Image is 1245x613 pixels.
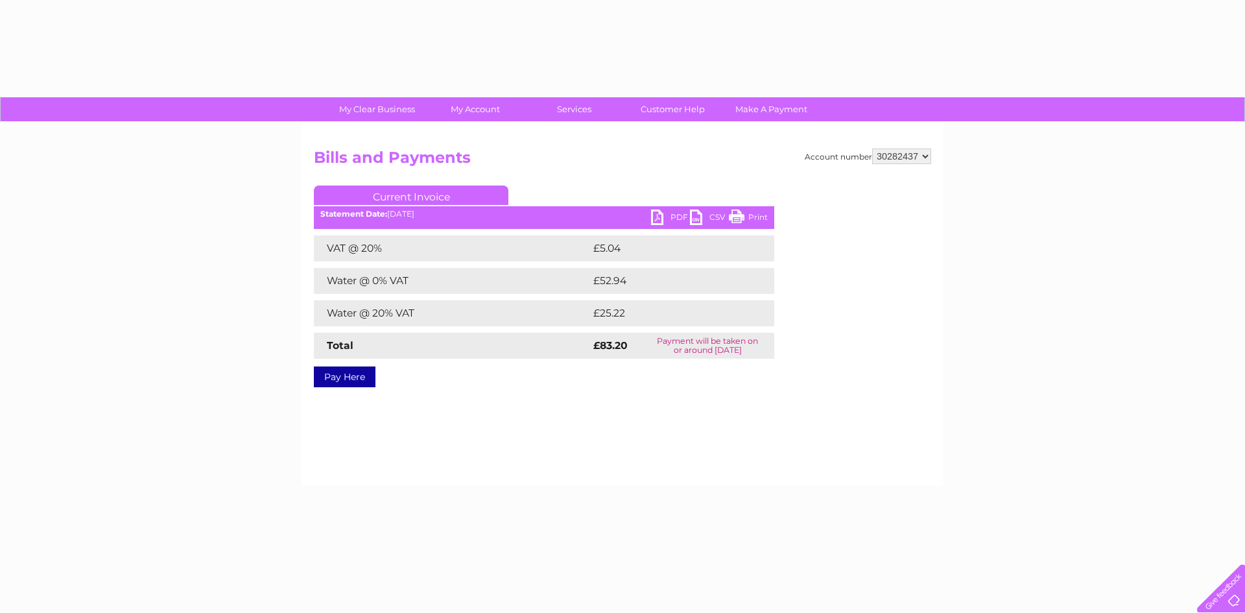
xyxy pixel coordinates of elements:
[729,210,768,228] a: Print
[805,149,931,164] div: Account number
[651,210,690,228] a: PDF
[314,367,375,387] a: Pay Here
[314,210,774,219] div: [DATE]
[314,186,508,205] a: Current Invoice
[314,300,590,326] td: Water @ 20% VAT
[590,300,748,326] td: £25.22
[641,333,774,359] td: Payment will be taken on or around [DATE]
[320,209,387,219] b: Statement Date:
[590,235,744,261] td: £5.04
[590,268,748,294] td: £52.94
[314,268,590,294] td: Water @ 0% VAT
[324,97,431,121] a: My Clear Business
[521,97,628,121] a: Services
[718,97,825,121] a: Make A Payment
[314,235,590,261] td: VAT @ 20%
[593,339,628,352] strong: £83.20
[619,97,726,121] a: Customer Help
[327,339,353,352] strong: Total
[690,210,729,228] a: CSV
[422,97,529,121] a: My Account
[314,149,931,173] h2: Bills and Payments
